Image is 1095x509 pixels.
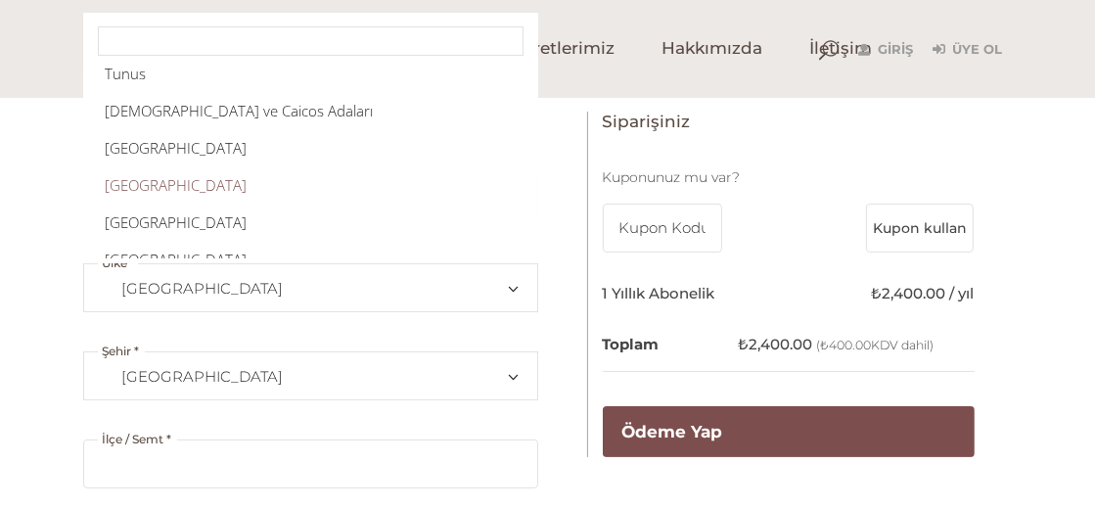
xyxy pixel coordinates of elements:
[105,166,517,204] li: [GEOGRAPHIC_DATA]
[135,344,140,358] abbr: gerekli
[105,204,517,241] li: [GEOGRAPHIC_DATA]
[950,284,975,302] span: / yıl
[105,92,517,129] li: [DEMOGRAPHIC_DATA] ve Caicos Adaları
[98,428,177,451] label: İlçe / Semt
[603,319,739,372] th: Toplam
[511,38,615,61] span: Ücretlerimiz
[101,265,522,312] span: Türkiye
[934,38,1003,62] a: Üye Ol
[603,112,975,132] h3: Siparişiniz
[738,335,749,353] span: ₺
[859,38,914,62] a: Giriş
[100,352,523,401] span: Şehir
[820,338,871,352] span: 400.00
[662,38,762,61] span: Hakkımızda
[100,264,523,313] span: Ülke
[603,406,975,457] button: Ödeme Yap
[167,432,172,446] abbr: gerekli
[816,338,934,352] small: ( KDV dahil)
[603,165,975,189] p: Kuponunuz mu var?
[98,340,145,363] label: Şehir
[105,241,517,278] li: [GEOGRAPHIC_DATA]
[105,129,517,166] li: [GEOGRAPHIC_DATA]
[101,353,522,400] span: İstanbul
[105,55,517,92] li: Tunus
[820,338,829,352] span: ₺
[603,268,739,319] td: 1 Yıllık Abonelik
[872,284,946,302] bdi: 2,400.00
[866,204,974,253] button: Kupon kullan
[98,252,138,275] label: Ülke
[128,255,133,270] abbr: gerekli
[738,335,812,353] bdi: 2,400.00
[872,284,883,302] span: ₺
[603,204,723,253] input: Kupon Kodu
